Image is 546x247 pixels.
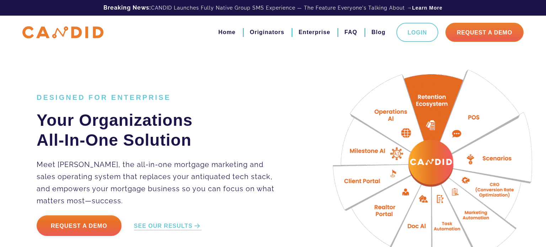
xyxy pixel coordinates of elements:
a: Enterprise [299,26,330,38]
a: SEE OUR RESULTS [134,222,202,230]
a: Request A Demo [445,23,524,42]
a: Learn More [412,4,442,11]
a: FAQ [344,26,357,38]
a: Home [218,26,235,38]
img: CANDID APP [22,26,103,39]
a: Originators [250,26,284,38]
b: Breaking News: [103,4,151,11]
h1: DESIGNED FOR ENTERPRISE [37,93,283,102]
a: Blog [371,26,386,38]
p: Meet [PERSON_NAME], the all-in-one mortgage marketing and sales operating system that replaces yo... [37,159,283,207]
h2: Your Organizations All-In-One Solution [37,110,283,150]
a: Login [396,23,439,42]
a: Request a Demo [37,215,122,236]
